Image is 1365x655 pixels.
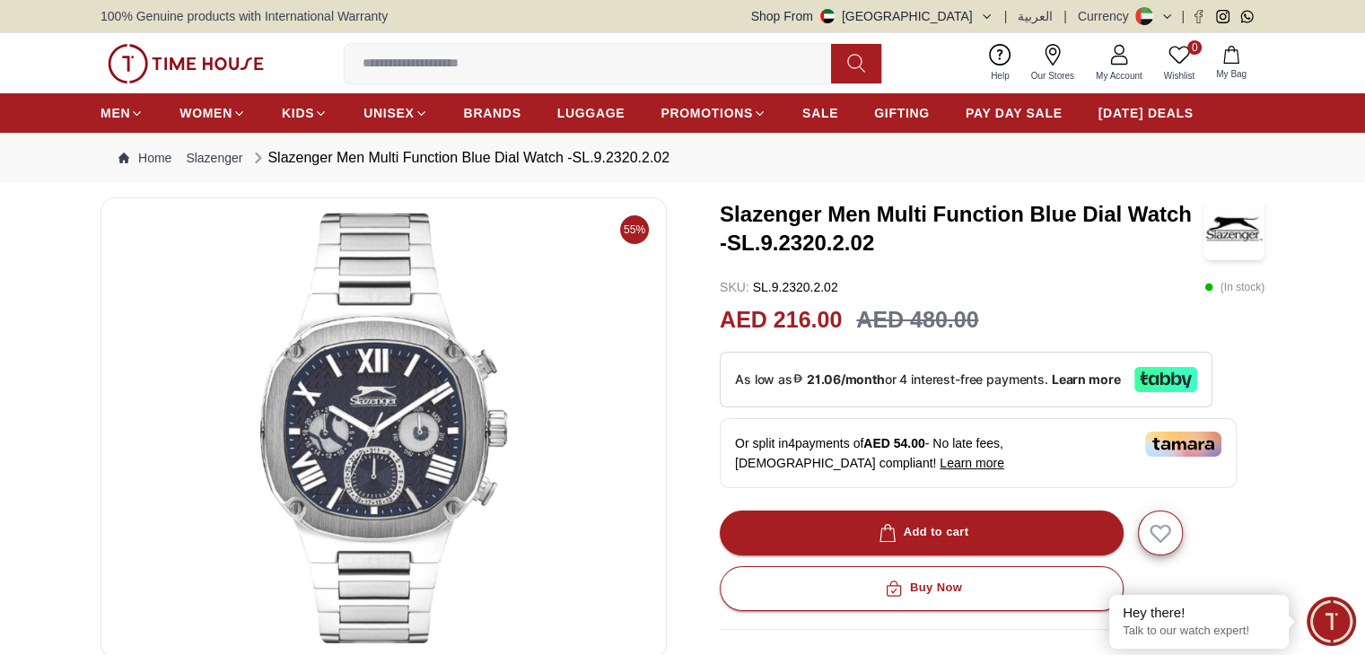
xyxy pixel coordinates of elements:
span: SALE [802,104,838,122]
div: Chat Widget [1307,597,1356,646]
span: | [1063,7,1067,25]
a: Our Stores [1020,40,1085,86]
button: Buy Now [720,566,1124,611]
a: GIFTING [874,97,930,129]
p: SL.9.2320.2.02 [720,278,838,296]
div: Slazenger Men Multi Function Blue Dial Watch -SL.9.2320.2.02 [249,147,669,169]
img: United Arab Emirates [820,9,835,23]
p: Talk to our watch expert! [1123,624,1275,639]
p: ( In stock ) [1204,278,1264,296]
h3: Slazenger Men Multi Function Blue Dial Watch -SL.9.2320.2.02 [720,200,1203,258]
a: LUGGAGE [557,97,626,129]
a: KIDS [282,97,328,129]
h3: AED 480.00 [856,303,978,337]
img: Slazenger Men Multi Function Blue Dial Watch -SL.9.2320.2.02 [1203,197,1264,260]
div: Hey there! [1123,604,1275,622]
span: BRANDS [464,104,521,122]
span: My Account [1089,69,1150,83]
button: Shop From[GEOGRAPHIC_DATA] [751,7,993,25]
button: Add to cart [720,511,1124,555]
a: WOMEN [179,97,246,129]
span: 0 [1187,40,1202,55]
span: | [1004,7,1008,25]
button: العربية [1018,7,1053,25]
span: [DATE] DEALS [1098,104,1194,122]
span: SKU : [720,280,749,294]
span: LUGGAGE [557,104,626,122]
a: PROMOTIONS [661,97,766,129]
span: UNISEX [363,104,414,122]
span: AED 54.00 [863,436,924,450]
a: SALE [802,97,838,129]
div: Or split in 4 payments of - No late fees, [DEMOGRAPHIC_DATA] compliant! [720,418,1237,488]
div: Buy Now [881,578,962,598]
span: Wishlist [1157,69,1202,83]
a: BRANDS [464,97,521,129]
nav: Breadcrumb [101,133,1264,183]
span: Learn more [940,456,1004,470]
h2: AED 216.00 [720,303,842,337]
a: Instagram [1216,10,1229,23]
a: Slazenger [186,149,242,167]
span: My Bag [1209,67,1254,81]
span: MEN [101,104,130,122]
span: GIFTING [874,104,930,122]
a: 0Wishlist [1153,40,1205,86]
a: Facebook [1192,10,1205,23]
a: MEN [101,97,144,129]
a: [DATE] DEALS [1098,97,1194,129]
span: WOMEN [179,104,232,122]
img: ... [108,44,264,83]
div: Add to cart [875,522,969,543]
span: PAY DAY SALE [966,104,1063,122]
span: | [1181,7,1185,25]
span: 55% [620,215,649,244]
span: Help [984,69,1017,83]
a: Home [118,149,171,167]
span: PROMOTIONS [661,104,753,122]
img: Slazenger Men Multi Function Blue Dial Watch -SL.9.2320.2.02 [116,213,652,643]
a: Help [980,40,1020,86]
div: Currency [1078,7,1136,25]
a: UNISEX [363,97,427,129]
span: Our Stores [1024,69,1081,83]
button: My Bag [1205,42,1257,84]
a: Whatsapp [1240,10,1254,23]
a: PAY DAY SALE [966,97,1063,129]
span: 100% Genuine products with International Warranty [101,7,388,25]
span: KIDS [282,104,314,122]
img: Tamara [1145,432,1221,457]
